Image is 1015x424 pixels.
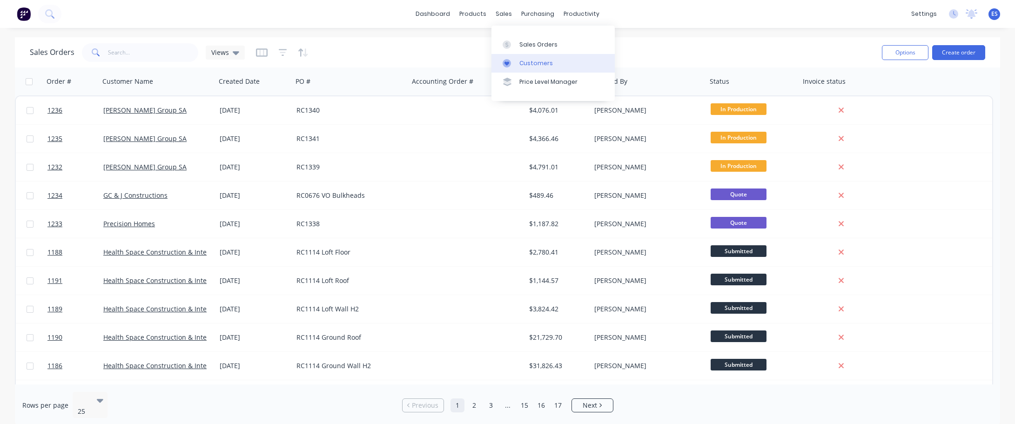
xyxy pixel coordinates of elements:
span: Submitted [711,302,766,314]
div: $3,824.42 [529,304,584,314]
a: Page 2 [467,398,481,412]
div: RC0676 VO Bulkheads [296,191,400,200]
div: RC1114 Loft Floor [296,248,400,257]
div: [DATE] [220,276,289,285]
a: Jump forward [501,398,515,412]
div: Price Level Manager [519,78,578,86]
button: Create order [932,45,985,60]
div: [DATE] [220,191,289,200]
div: [PERSON_NAME] [594,276,698,285]
a: Precision Homes [103,219,155,228]
a: Page 3 [484,398,498,412]
span: Submitted [711,359,766,370]
span: Submitted [711,330,766,342]
div: $4,366.46 [529,134,584,143]
a: 1235 [47,125,103,153]
div: [DATE] [220,162,289,172]
div: purchasing [517,7,559,21]
div: [PERSON_NAME] [594,134,698,143]
div: [PERSON_NAME] [594,361,698,370]
a: [PERSON_NAME] Group SA [103,134,187,143]
div: RC1114 Ground Roof [296,333,400,342]
div: [DATE] [220,333,289,342]
a: Health Space Construction & Interiors [103,248,221,256]
a: GC & J Constructions [103,191,168,200]
div: [PERSON_NAME] [594,162,698,172]
div: Sales Orders [519,40,558,49]
a: [PERSON_NAME] Group SA [103,106,187,114]
div: $4,791.01 [529,162,584,172]
span: 1186 [47,361,62,370]
a: 939 [47,380,103,408]
a: Sales Orders [491,35,615,54]
div: Accounting Order # [412,77,473,86]
div: $31,826.43 [529,361,584,370]
h1: Sales Orders [30,48,74,57]
div: [DATE] [220,248,289,257]
div: products [455,7,491,21]
div: $4,076.01 [529,106,584,115]
div: RC1339 [296,162,400,172]
span: Next [583,401,597,410]
div: Invoice status [803,77,846,86]
div: [DATE] [220,304,289,314]
div: Status [710,77,729,86]
div: [DATE] [220,361,289,370]
img: Factory [17,7,31,21]
div: sales [491,7,517,21]
div: [PERSON_NAME] [594,106,698,115]
div: Order # [47,77,71,86]
div: RC1341 [296,134,400,143]
div: RC1340 [296,106,400,115]
div: [DATE] [220,219,289,229]
span: Views [211,47,229,57]
div: [PERSON_NAME] [594,333,698,342]
span: 1189 [47,304,62,314]
span: In Production [711,103,766,115]
div: Customer Name [102,77,153,86]
span: 1236 [47,106,62,115]
div: $1,187.82 [529,219,584,229]
span: Submitted [711,245,766,257]
div: RC1114 Loft Wall H2 [296,304,400,314]
span: In Production [711,132,766,143]
a: 1188 [47,238,103,266]
div: RC1114 Loft Roof [296,276,400,285]
div: [DATE] [220,106,289,115]
a: Page 17 [551,398,565,412]
a: Next page [572,401,613,410]
a: Page 16 [534,398,548,412]
a: Price Level Manager [491,73,615,91]
div: $489.46 [529,191,584,200]
span: 1191 [47,276,62,285]
a: 1190 [47,323,103,351]
a: Customers [491,54,615,73]
div: $21,729.70 [529,333,584,342]
a: Page 15 [518,398,531,412]
div: 25 [78,407,89,416]
span: Quote [711,217,766,229]
span: Rows per page [22,401,68,410]
a: 1233 [47,210,103,238]
div: productivity [559,7,604,21]
div: PO # [296,77,310,86]
a: 1186 [47,352,103,380]
div: $2,780.41 [529,248,584,257]
a: Page 1 is your current page [450,398,464,412]
span: Quote [711,188,766,200]
a: 1234 [47,182,103,209]
a: 1189 [47,295,103,323]
div: [DATE] [220,134,289,143]
span: Submitted [711,274,766,285]
div: settings [907,7,941,21]
span: 1190 [47,333,62,342]
a: 1236 [47,96,103,124]
span: ES [991,10,998,18]
span: In Production [711,160,766,172]
a: Previous page [403,401,444,410]
span: 1233 [47,219,62,229]
span: 1188 [47,248,62,257]
div: [PERSON_NAME] [594,219,698,229]
span: 1234 [47,191,62,200]
button: Options [882,45,928,60]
